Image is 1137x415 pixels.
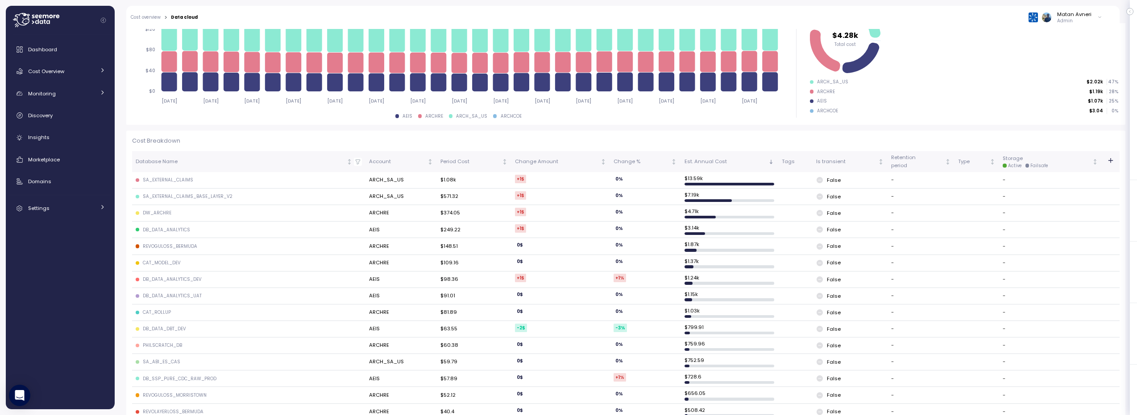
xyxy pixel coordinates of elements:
div: ARCHRE [817,89,835,95]
tspan: $40 [145,68,155,74]
p: False [827,226,841,233]
td: - [999,271,1102,288]
td: $57.89 [437,370,511,387]
td: - [999,337,1102,354]
p: False [827,342,841,349]
p: False [827,358,841,366]
th: Database NameNot sorted [132,151,365,172]
th: TypeNot sorted [954,151,1000,172]
div: Data cloud [171,15,198,20]
div: 0 % [614,208,625,216]
td: $571.32 [437,189,511,205]
p: False [827,408,841,415]
div: 0 $ [515,357,525,365]
div: -3 % [614,324,627,332]
td: $ 7.19k [681,189,778,205]
div: Failsafe [1030,163,1048,169]
span: Dashboard [28,46,57,53]
tspan: $120 [145,26,155,32]
td: AEIS [365,321,437,337]
td: $63.55 [437,321,511,337]
tspan: [DATE] [534,98,550,104]
th: Est. Annual CostSorted descending [681,151,778,172]
tspan: $4.28k [832,30,859,40]
p: False [827,259,841,266]
div: REVOLAYERLOSS_BERMUDA [143,409,203,415]
div: Period Cost [440,158,500,166]
td: - [999,370,1102,387]
td: $109.16 [437,255,511,271]
td: - [888,370,954,387]
a: Settings [9,199,111,217]
p: False [827,242,841,250]
div: Est. Annual Cost [685,158,767,166]
a: Cost Overview [9,62,111,80]
div: ARCHCOE [501,113,522,119]
span: Domains [28,178,51,185]
div: Active [1008,163,1022,169]
td: ARCHRE [365,238,437,255]
td: $374.05 [437,205,511,222]
div: 0 $ [515,406,525,415]
p: $1.07k [1088,98,1103,104]
tspan: Total cost [834,41,856,47]
p: 25 % [1107,98,1118,104]
p: 28 % [1107,89,1118,95]
div: SA_EXTERNAL_CLAIMS_BASE_LAYER_V2 [143,193,232,200]
td: - [888,172,954,189]
button: Collapse navigation [98,17,109,24]
td: - [888,354,954,370]
p: $3.04 [1089,108,1103,114]
div: 0 % [614,175,625,183]
td: - [999,387,1102,403]
a: Monitoring [9,85,111,103]
a: Dashboard [9,41,111,58]
p: 47 % [1107,79,1118,85]
th: Period CostNot sorted [437,151,511,172]
td: $98.36 [437,271,511,288]
div: +1 % [614,373,626,382]
div: +1 $ [515,274,526,282]
td: - [888,238,954,255]
td: - [888,222,954,238]
th: StorageActiveFailsafeNot sorted [999,151,1102,172]
p: False [827,309,841,316]
td: ARCH_SA_US [365,189,437,205]
td: ARCH_SA_US [365,354,437,370]
tspan: [DATE] [659,98,674,104]
div: +1 $ [515,175,526,183]
div: 0 % [614,390,625,398]
div: Not sorted [346,159,353,165]
div: Database Name [136,158,345,166]
td: $ 13.59k [681,172,778,189]
p: False [827,177,841,184]
div: SA_ABI_ES_CAS [143,359,180,365]
div: 0 % [614,357,625,365]
a: Discovery [9,107,111,124]
tspan: [DATE] [410,98,426,104]
td: AEIS [365,271,437,288]
td: $148.51 [437,238,511,255]
p: Admin [1057,18,1091,24]
td: $ 799.91 [681,321,778,337]
div: Not sorted [945,159,951,165]
td: $ 1.37k [681,255,778,271]
td: ARCHRE [365,337,437,354]
div: 0 $ [515,340,525,349]
div: Not sorted [1092,159,1098,165]
a: Insights [9,129,111,147]
div: 0 $ [515,373,525,382]
th: Change AmountNot sorted [511,151,610,172]
div: Sorted descending [768,159,774,165]
td: $ 4.71k [681,205,778,222]
span: Cost Overview [28,68,64,75]
td: - [999,354,1102,370]
div: Storage [1003,155,1091,168]
td: $52.12 [437,387,511,403]
tspan: [DATE] [327,98,343,104]
div: Retention period [891,154,943,169]
tspan: [DATE] [493,98,508,104]
td: $ 3.14k [681,222,778,238]
td: $ 1.24k [681,271,778,288]
p: False [827,391,841,399]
